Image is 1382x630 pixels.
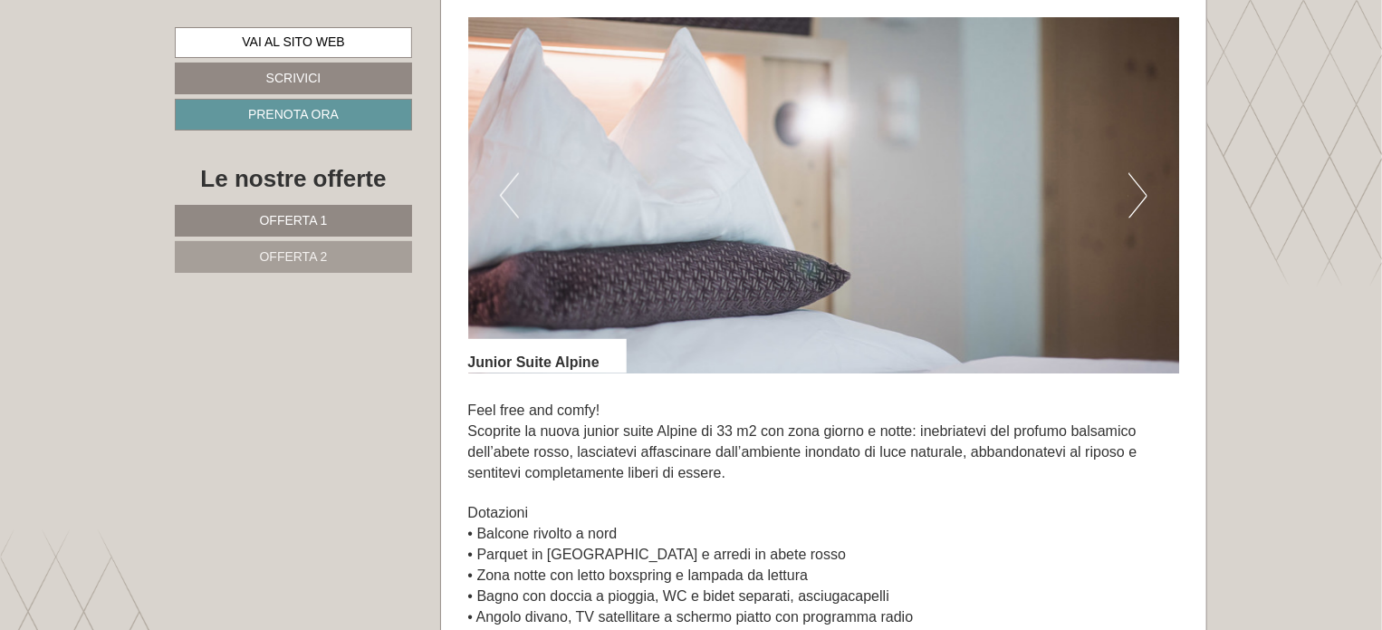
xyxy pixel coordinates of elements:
[468,339,627,373] div: Junior Suite Alpine
[175,63,412,94] a: Scrivici
[1128,173,1147,218] button: Next
[175,27,412,58] a: Vai al sito web
[468,17,1180,373] img: image
[500,173,519,218] button: Previous
[260,213,328,228] span: Offerta 1
[260,249,328,264] span: Offerta 2
[175,162,412,196] div: Le nostre offerte
[175,99,412,131] a: Prenota ora
[468,401,1180,628] p: Feel free and comfy! Scoprite la nuova junior suite Alpine di 33 m2 con zona giorno e notte: ineb...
